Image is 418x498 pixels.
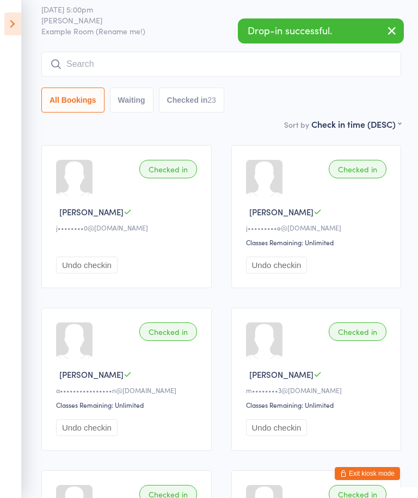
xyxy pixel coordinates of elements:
div: j••••••••0@[DOMAIN_NAME] [56,223,200,232]
button: Undo checkin [56,257,118,273]
div: Classes Remaining: Unlimited [56,400,200,409]
label: Sort by [284,119,309,130]
div: Check in time (DESC) [311,118,401,130]
span: [PERSON_NAME] [59,206,124,217]
button: All Bookings [41,88,104,113]
span: Example Room (Rename me!) [41,26,401,36]
div: Checked in [329,322,386,341]
span: [DATE] 5:00pm [41,4,384,15]
button: Undo checkin [56,419,118,436]
input: Search [41,52,401,77]
div: j•••••••••e@[DOMAIN_NAME] [246,223,390,232]
button: Undo checkin [246,257,308,273]
div: Classes Remaining: Unlimited [246,238,390,247]
div: 23 [207,96,216,104]
button: Checked in23 [159,88,224,113]
span: [PERSON_NAME] [249,369,313,380]
div: Checked in [139,160,197,178]
span: [PERSON_NAME] [41,15,384,26]
button: Waiting [110,88,153,113]
div: a••••••••••••••••n@[DOMAIN_NAME] [56,385,200,395]
div: Checked in [329,160,386,178]
span: [PERSON_NAME] [59,369,124,380]
button: Exit kiosk mode [335,467,400,480]
div: Drop-in successful. [238,18,404,43]
div: Classes Remaining: Unlimited [246,400,390,409]
span: [PERSON_NAME] [249,206,313,217]
div: m••••••••3@[DOMAIN_NAME] [246,385,390,395]
button: Undo checkin [246,419,308,436]
div: Checked in [139,322,197,341]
